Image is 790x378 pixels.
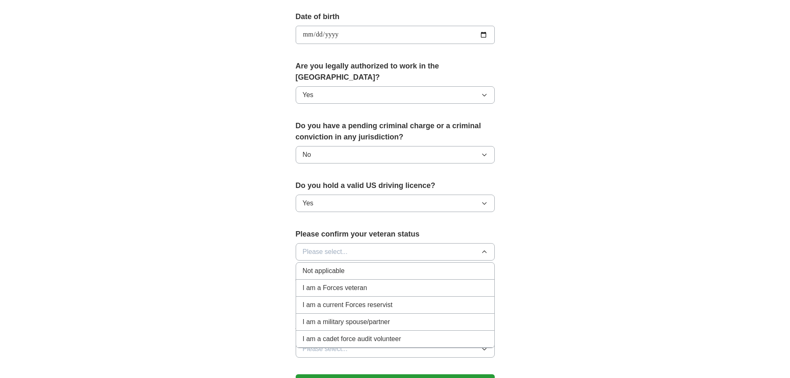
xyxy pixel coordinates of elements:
[296,146,495,163] button: No
[303,300,393,310] span: I am a current Forces reservist
[303,283,367,293] span: I am a Forces veteran
[303,198,314,208] span: Yes
[296,86,495,104] button: Yes
[303,344,348,354] span: Please select...
[303,247,348,257] span: Please select...
[303,150,311,160] span: No
[303,90,314,100] span: Yes
[296,120,495,143] label: Do you have a pending criminal charge or a criminal conviction in any jurisdiction?
[303,266,345,276] span: Not applicable
[296,61,495,83] label: Are you legally authorized to work in the [GEOGRAPHIC_DATA]?
[296,229,495,240] label: Please confirm your veteran status
[303,334,401,344] span: I am a cadet force audit volunteer
[296,243,495,261] button: Please select...
[296,195,495,212] button: Yes
[296,180,495,191] label: Do you hold a valid US driving licence?
[296,11,495,22] label: Date of birth
[296,340,495,358] button: Please select...
[303,317,390,327] span: I am a military spouse/partner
